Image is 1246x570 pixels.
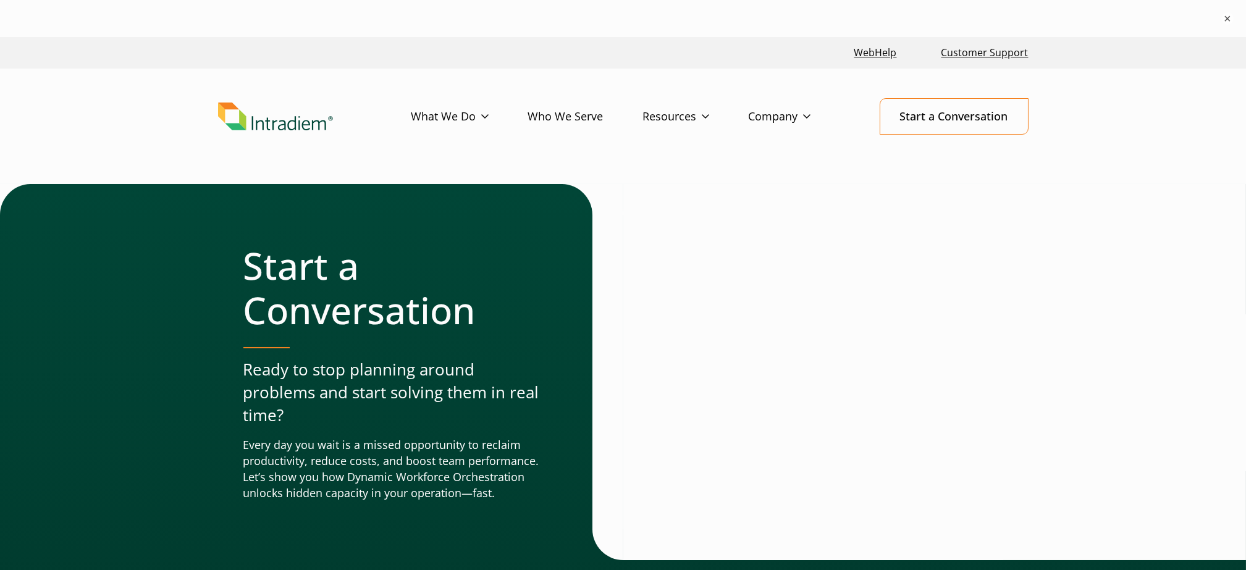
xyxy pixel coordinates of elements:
[243,437,543,501] p: Every day you wait is a missed opportunity to reclaim productivity, reduce costs, and boost team ...
[218,103,333,131] img: Intradiem
[243,243,543,332] h1: Start a Conversation
[849,40,902,66] a: Link opens in a new window
[937,40,1033,66] a: Customer Support
[749,99,850,135] a: Company
[218,103,411,131] a: Link to homepage of Intradiem
[643,99,749,135] a: Resources
[411,99,528,135] a: What We Do
[243,358,543,427] p: Ready to stop planning around problems and start solving them in real time?
[1221,12,1234,25] button: ×
[528,99,643,135] a: Who We Serve
[880,98,1029,135] a: Start a Conversation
